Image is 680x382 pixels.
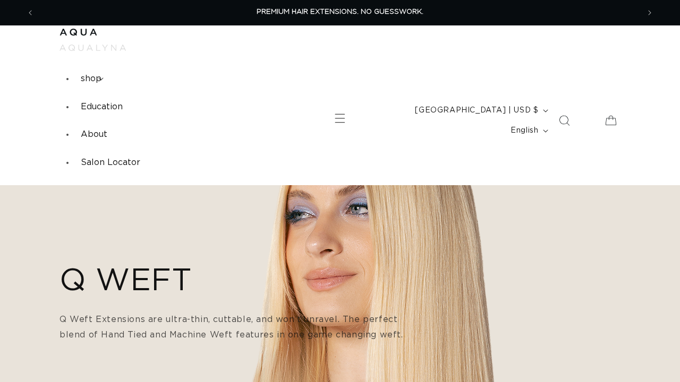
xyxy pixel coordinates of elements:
p: Q Weft Extensions are ultra-thin, cuttable, and won’t unravel. The perfect blend of Hand Tied and... [59,312,421,343]
button: [GEOGRAPHIC_DATA] | USD $ [409,100,552,120]
img: aqualyna.com [59,45,126,51]
img: Aqua Hair Extensions [59,29,97,36]
a: About [74,120,114,149]
span: Salon Locator [81,158,140,167]
span: About [81,130,107,138]
span: [GEOGRAPHIC_DATA] | USD $ [415,105,538,116]
h2: Q WEFT [59,262,421,301]
summary: shop [74,65,108,93]
a: Salon Locator [74,149,147,177]
span: PREMIUM HAIR EXTENSIONS. NO GUESSWORK. [257,8,423,15]
button: Previous announcement [19,3,42,23]
span: shop [81,74,101,83]
button: Next announcement [638,3,661,23]
a: Education [74,93,129,121]
summary: Menu [328,107,352,130]
summary: Search [552,109,576,132]
button: English [504,120,552,141]
span: English [511,125,538,136]
span: Education [81,102,123,111]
